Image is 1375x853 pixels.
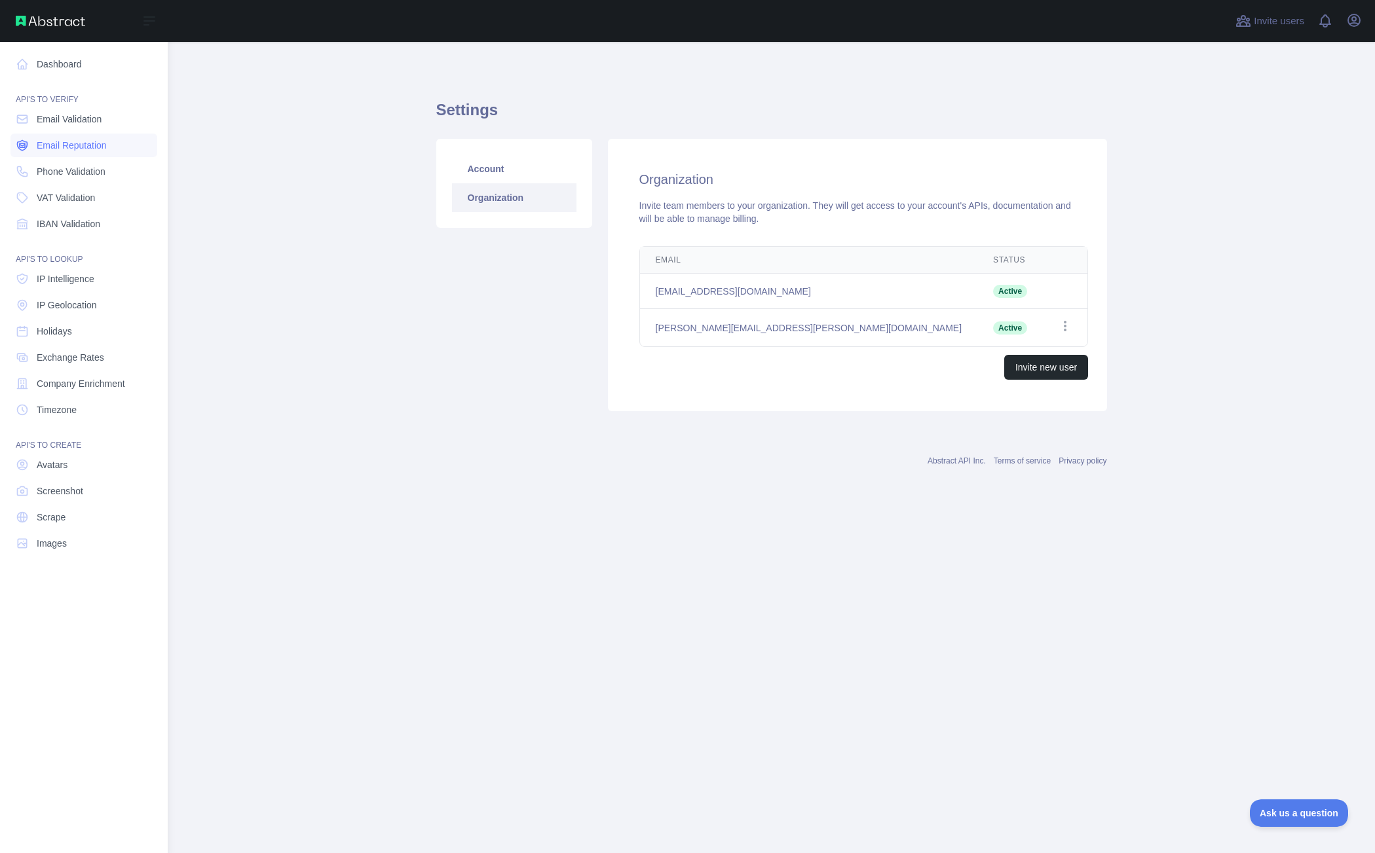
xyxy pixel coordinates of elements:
[10,212,157,236] a: IBAN Validation
[10,479,157,503] a: Screenshot
[994,456,1051,465] a: Terms of service
[37,139,107,152] span: Email Reputation
[37,377,125,390] span: Company Enrichment
[993,321,1027,335] span: Active
[37,458,67,471] span: Avatars
[37,113,102,126] span: Email Validation
[452,154,576,183] a: Account
[10,186,157,209] a: VAT Validation
[452,183,576,212] a: Organization
[37,325,72,338] span: Holidays
[640,247,978,274] th: Email
[10,532,157,555] a: Images
[37,484,83,498] span: Screenshot
[640,309,978,347] td: [PERSON_NAME][EMAIL_ADDRESS][PERSON_NAME][DOMAIN_NAME]
[10,160,157,183] a: Phone Validation
[10,372,157,395] a: Company Enrichment
[37,351,104,364] span: Exchange Rates
[1004,355,1088,380] button: Invite new user
[10,52,157,76] a: Dashboard
[436,100,1107,131] h1: Settings
[16,16,85,26] img: Abstract API
[977,247,1043,274] th: Status
[1250,799,1349,827] iframe: Toggle Customer Support
[10,505,157,529] a: Scrape
[1059,456,1106,465] a: Privacy policy
[10,453,157,477] a: Avatars
[10,293,157,317] a: IP Geolocation
[10,134,157,157] a: Email Reputation
[10,346,157,369] a: Exchange Rates
[10,424,157,450] div: API'S TO CREATE
[993,285,1027,298] span: Active
[639,199,1076,225] div: Invite team members to your organization. They will get access to your account's APIs, documentat...
[640,274,978,309] td: [EMAIL_ADDRESS][DOMAIN_NAME]
[10,319,157,343] a: Holidays
[928,456,986,465] a: Abstract API Inc.
[37,217,100,230] span: IBAN Validation
[1233,10,1307,31] button: Invite users
[37,272,94,285] span: IP Intelligence
[37,191,95,204] span: VAT Validation
[37,165,105,178] span: Phone Validation
[37,537,67,550] span: Images
[10,107,157,131] a: Email Validation
[10,398,157,422] a: Timezone
[10,238,157,264] div: API'S TO LOOKUP
[37,511,66,524] span: Scrape
[10,267,157,291] a: IP Intelligence
[1254,14,1304,29] span: Invite users
[37,403,77,416] span: Timezone
[639,170,1076,189] h2: Organization
[10,79,157,105] div: API'S TO VERIFY
[37,299,97,312] span: IP Geolocation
